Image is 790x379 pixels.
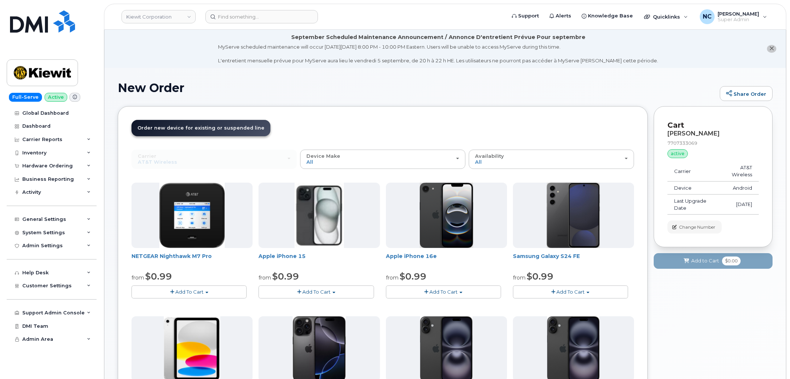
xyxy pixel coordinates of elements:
[137,125,264,131] span: Order new device for existing or suspended line
[717,195,759,215] td: [DATE]
[556,289,585,295] span: Add To Cart
[306,153,340,159] span: Device Make
[767,45,776,53] button: close notification
[667,120,759,131] p: Cart
[175,289,204,295] span: Add To Cart
[131,253,212,259] a: NETGEAR Nighthawk M7 Pro
[118,81,716,94] h1: New Order
[513,285,628,298] button: Add To Cart
[386,253,437,259] a: Apple iPhone 16e
[131,252,253,267] div: NETGEAR Nighthawk M7 Pro
[218,43,658,64] div: MyServe scheduled maintenance will occur [DATE][DATE] 8:00 PM - 10:00 PM Eastern. Users will be u...
[131,285,247,298] button: Add To Cart
[667,220,722,233] button: Change Number
[300,150,465,169] button: Device Make All
[420,183,473,248] img: iphone16e.png
[691,257,719,264] span: Add to Cart
[131,274,144,281] small: from
[400,271,426,282] span: $0.99
[720,86,773,101] a: Share Order
[469,150,634,169] button: Availability All
[667,161,717,181] td: Carrier
[527,271,553,282] span: $0.99
[145,271,172,282] span: $0.99
[291,33,585,41] div: September Scheduled Maintenance Announcement / Annonce D'entretient Prévue Pour septembre
[306,159,313,165] span: All
[475,153,504,159] span: Availability
[722,257,741,265] span: $0.00
[667,195,717,215] td: Last Upgrade Date
[295,183,344,248] img: iphone15.jpg
[259,274,271,281] small: from
[272,271,299,282] span: $0.99
[159,183,225,248] img: nighthawk_m7_pro.png
[667,140,759,146] div: 7707333069
[667,182,717,195] td: Device
[513,252,634,267] div: Samsung Galaxy S24 FE
[513,253,580,259] a: Samsung Galaxy S24 FE
[302,289,331,295] span: Add To Cart
[717,161,759,181] td: AT&T Wireless
[667,130,759,137] div: [PERSON_NAME]
[475,159,482,165] span: All
[386,252,507,267] div: Apple iPhone 16e
[654,253,773,268] button: Add to Cart $0.00
[429,289,458,295] span: Add To Cart
[259,253,306,259] a: Apple iPhone 15
[679,224,715,231] span: Change Number
[386,285,501,298] button: Add To Cart
[259,252,380,267] div: Apple iPhone 15
[667,149,688,158] div: active
[386,274,399,281] small: from
[547,183,600,248] img: s24FE.jpg
[259,285,374,298] button: Add To Cart
[717,182,759,195] td: Android
[758,347,784,373] iframe: Messenger Launcher
[513,274,526,281] small: from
